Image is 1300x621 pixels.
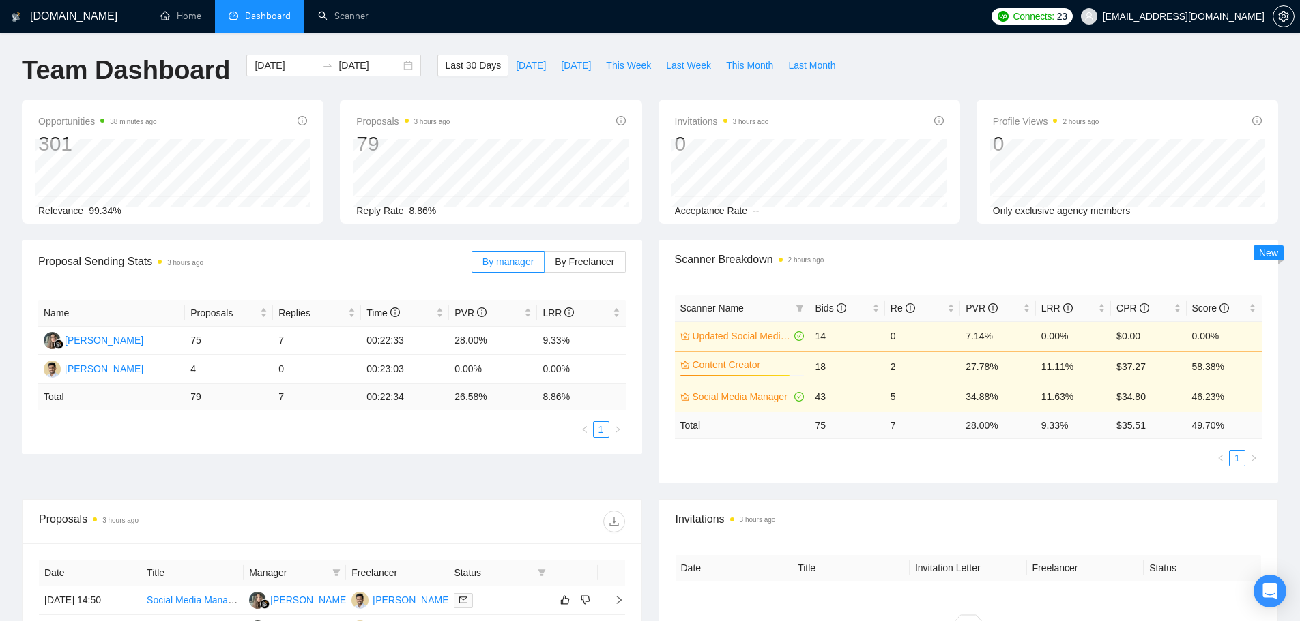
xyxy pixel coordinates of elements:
img: upwork-logo.png [998,11,1009,22]
a: SH[PERSON_NAME] [44,363,143,374]
span: By Freelancer [555,256,614,267]
span: info-circle [1219,303,1229,313]
div: Open Intercom Messenger [1254,575,1286,607]
span: setting [1273,11,1294,22]
span: Only exclusive agency members [993,205,1131,216]
th: Manager [244,560,346,586]
span: CPR [1116,303,1149,314]
td: 0.00% [1187,321,1262,351]
span: LRR [1041,303,1073,314]
span: Last Month [788,58,835,73]
span: like [560,594,570,605]
li: 1 [593,421,609,438]
th: Title [141,560,244,586]
a: Social Media Manager Needed for Multi-Channel Engagement [147,594,410,605]
span: Profile Views [993,113,1099,130]
td: 00:23:03 [361,355,449,384]
a: Content Creator [693,357,802,372]
div: [PERSON_NAME] [373,592,451,607]
li: Previous Page [1213,450,1229,466]
td: $34.80 [1111,382,1186,412]
span: New [1259,247,1278,258]
div: [PERSON_NAME] [65,361,143,376]
span: info-circle [988,303,998,313]
button: [DATE] [508,55,553,76]
a: Social Media Manager [693,389,792,404]
li: Previous Page [577,421,593,438]
span: right [603,595,624,605]
time: 3 hours ago [167,259,203,267]
span: Connects: [1013,9,1054,24]
img: SH [351,592,369,609]
span: Last Week [666,58,711,73]
span: left [1217,454,1225,462]
td: [DATE] 14:50 [39,586,141,615]
td: 7 [273,327,361,355]
td: 00:22:33 [361,327,449,355]
span: Last 30 Days [445,58,501,73]
td: 8.86 % [537,384,625,410]
button: Last Week [659,55,719,76]
td: 34.88% [960,382,1035,412]
td: 0.00% [537,355,625,384]
a: setting [1273,11,1295,22]
span: By manager [482,256,534,267]
th: Freelancer [1027,555,1144,581]
td: 7.14% [960,321,1035,351]
span: Invitations [675,113,769,130]
td: 0.00% [1036,321,1111,351]
span: Dashboard [245,10,291,22]
td: Total [675,412,810,438]
button: right [609,421,626,438]
span: info-circle [906,303,915,313]
time: 38 minutes ago [110,118,156,125]
span: Re [891,303,915,314]
span: info-circle [390,307,400,317]
span: 23 [1057,9,1067,24]
td: 28.00% [449,327,537,355]
span: PVR [966,303,998,314]
a: 1 [1230,451,1245,466]
th: Name [38,300,185,327]
td: 0 [885,321,960,351]
a: LK[PERSON_NAME] [44,334,143,345]
img: gigradar-bm.png [260,599,270,609]
td: 0.00% [449,355,537,384]
td: 58.38% [1187,351,1262,382]
span: Reply Rate [356,205,403,216]
td: 7 [885,412,960,438]
span: Proposal Sending Stats [38,253,472,270]
span: filter [793,298,807,318]
span: filter [796,304,804,312]
span: Proposals [190,305,257,320]
span: Relevance [38,205,83,216]
a: SH[PERSON_NAME] [351,594,451,605]
span: swap-right [322,60,333,71]
time: 3 hours ago [740,516,776,524]
img: logo [12,6,21,28]
span: user [1084,12,1094,21]
li: Next Page [609,421,626,438]
span: crown [680,360,690,369]
span: check-circle [794,392,804,402]
div: Proposals [39,511,332,532]
span: info-circle [934,116,944,125]
a: Updated Social Media Manager [693,329,792,344]
td: 75 [809,412,884,438]
td: 28.00 % [960,412,1035,438]
span: dislike [581,594,590,605]
td: 0 [273,355,361,384]
span: [DATE] [516,58,546,73]
span: 8.86% [409,205,437,216]
button: dislike [577,592,594,608]
span: info-circle [298,116,307,125]
td: 2 [885,351,960,382]
li: Next Page [1245,450,1262,466]
div: 301 [38,131,157,157]
th: Title [792,555,910,581]
time: 3 hours ago [414,118,450,125]
input: End date [338,58,401,73]
img: gigradar-bm.png [54,339,63,349]
span: Status [454,565,532,580]
td: 00:22:34 [361,384,449,410]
